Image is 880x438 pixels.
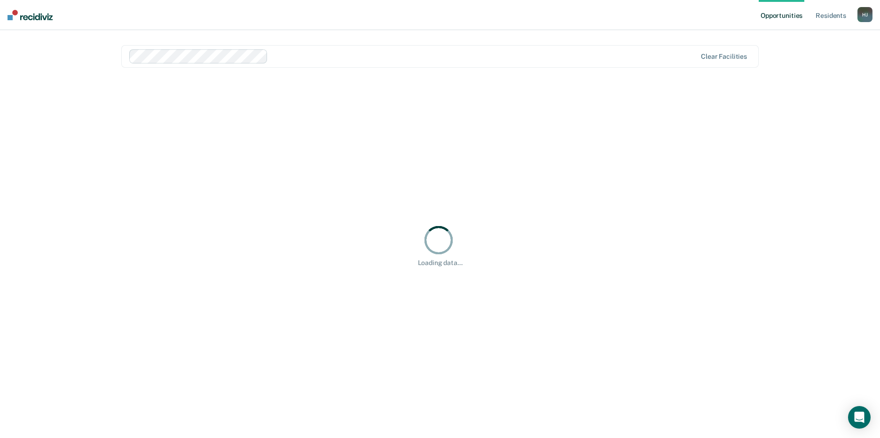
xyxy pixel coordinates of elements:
[418,259,463,267] div: Loading data...
[857,7,872,22] div: H J
[857,7,872,22] button: HJ
[8,10,53,20] img: Recidiviz
[701,53,747,61] div: Clear facilities
[848,406,871,429] div: Open Intercom Messenger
